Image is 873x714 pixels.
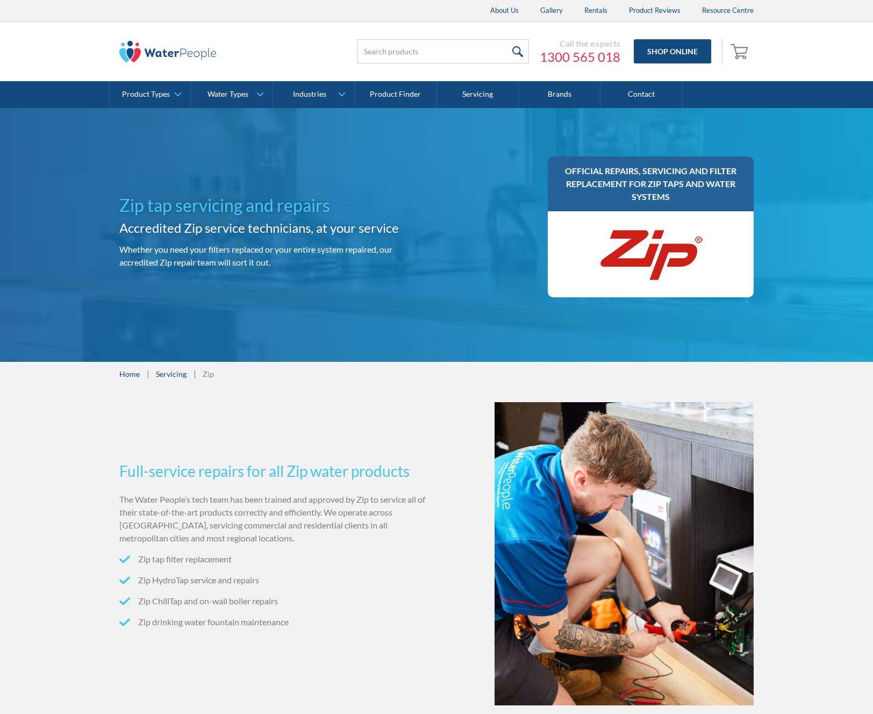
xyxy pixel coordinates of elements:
[122,90,170,99] div: Product Types
[293,90,326,99] div: Industries
[119,192,432,218] h1: Zip tap servicing and repairs
[119,243,432,269] p: Whether you need your filters replaced or your entire system repaired, our accredited Zip repair ...
[731,42,751,60] img: shopping cart
[145,367,151,380] div: |
[357,39,529,63] input: Search products
[728,39,754,65] a: Open empty cart
[119,553,432,566] li: Zip tap filter replacement
[207,90,248,99] div: Water Types
[119,218,432,238] h2: Accredited Zip service technicians, at your service
[119,595,432,608] li: Zip ChillTap and on-wall boiler repairs
[559,165,743,203] h3: Official repairs, servicing and filter replacement for Zip taps and water systems
[191,81,272,108] a: Water Types
[192,367,197,380] div: |
[495,402,754,705] img: Technician installing a Zip tap
[119,574,432,587] li: Zip HydroTap service and repairs
[519,81,600,108] a: Brands
[203,368,214,380] div: Zip
[156,368,187,380] a: Servicing
[119,368,140,380] a: Home
[119,460,432,482] h3: Full-service repairs for all Zip water products
[437,81,519,108] a: Servicing
[119,493,432,545] p: The Water People’s tech team has been trained and approved by Zip to service all of their state-o...
[109,81,190,108] a: Product Types
[600,81,682,108] a: Contact
[355,81,436,108] a: Product Finder
[765,660,873,714] iframe: podium webchat widget bubble
[540,38,620,49] div: Call the experts
[634,39,711,63] a: Shop Online
[540,49,620,65] a: 1300 565 018
[119,41,216,62] img: The Water People
[273,81,354,108] a: Industries
[119,616,432,629] li: Zip drinking water fountain maintenance
[690,545,873,674] iframe: podium webchat widget prompt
